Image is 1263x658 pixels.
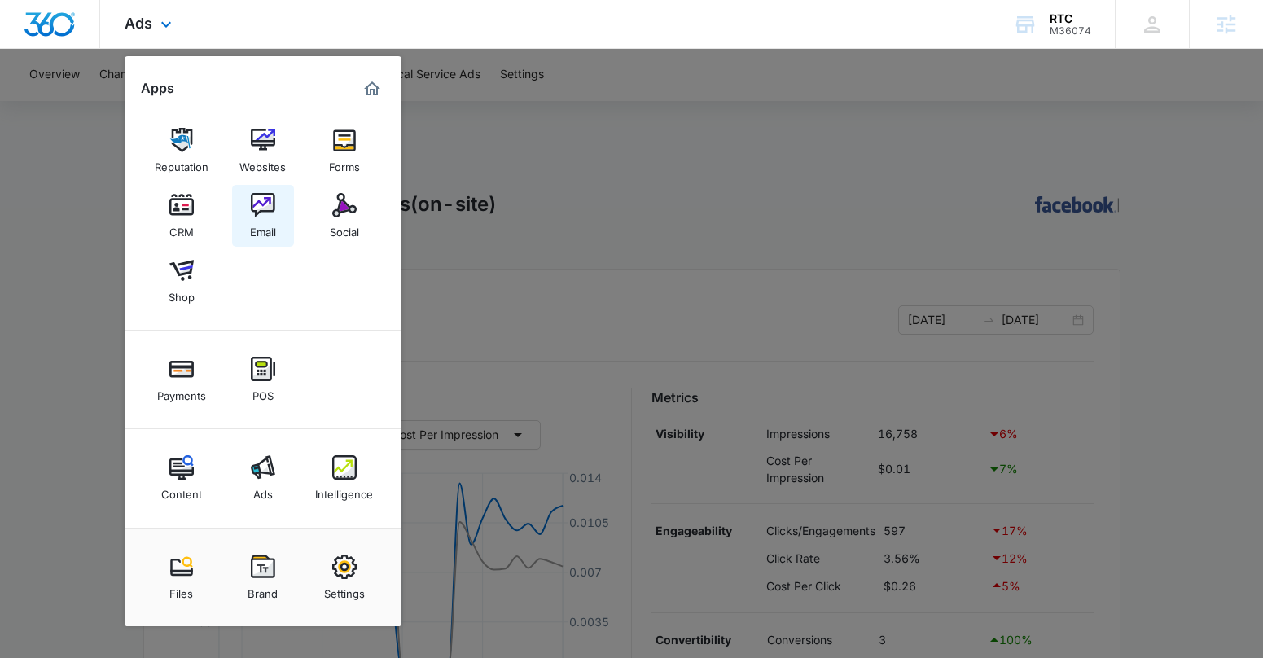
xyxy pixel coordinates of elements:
[239,152,286,173] div: Websites
[250,217,276,239] div: Email
[141,81,174,96] h2: Apps
[324,579,365,600] div: Settings
[1050,12,1091,25] div: account name
[252,381,274,402] div: POS
[125,15,152,32] span: Ads
[314,447,375,509] a: Intelligence
[169,579,193,600] div: Files
[232,447,294,509] a: Ads
[314,546,375,608] a: Settings
[253,480,273,501] div: Ads
[314,120,375,182] a: Forms
[151,250,213,312] a: Shop
[248,579,278,600] div: Brand
[151,120,213,182] a: Reputation
[359,76,385,102] a: Marketing 360® Dashboard
[157,381,206,402] div: Payments
[151,349,213,410] a: Payments
[155,152,208,173] div: Reputation
[232,546,294,608] a: Brand
[151,185,213,247] a: CRM
[232,185,294,247] a: Email
[314,185,375,247] a: Social
[315,480,373,501] div: Intelligence
[330,217,359,239] div: Social
[151,546,213,608] a: Files
[329,152,360,173] div: Forms
[161,480,202,501] div: Content
[169,283,195,304] div: Shop
[232,120,294,182] a: Websites
[232,349,294,410] a: POS
[169,217,194,239] div: CRM
[151,447,213,509] a: Content
[1050,25,1091,37] div: account id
